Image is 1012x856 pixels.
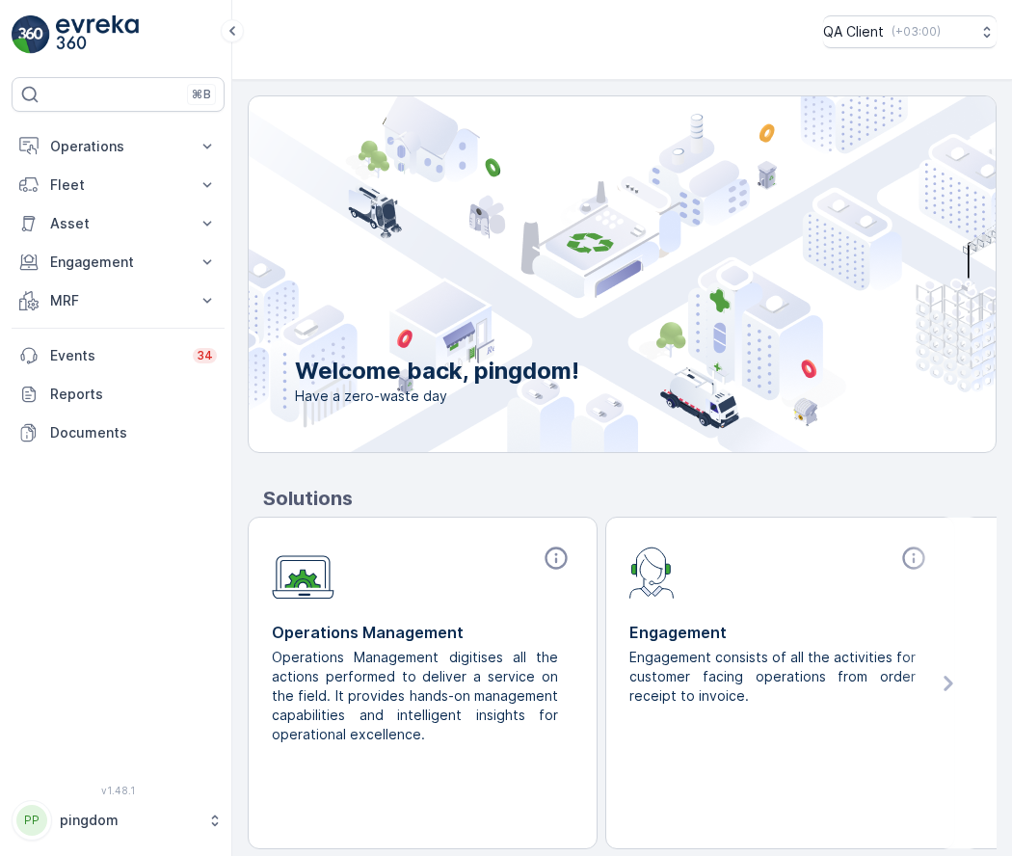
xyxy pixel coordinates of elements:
[192,87,211,102] p: ⌘B
[50,291,186,310] p: MRF
[295,387,579,406] span: Have a zero-waste day
[272,545,334,600] img: module-icon
[12,785,225,796] span: v 1.48.1
[50,175,186,195] p: Fleet
[60,811,198,830] p: pingdom
[162,96,996,452] img: city illustration
[16,805,47,836] div: PP
[56,15,139,54] img: logo_light-DOdMpM7g.png
[50,137,186,156] p: Operations
[12,800,225,841] button: PPpingdom
[823,15,997,48] button: QA Client(+03:00)
[12,15,50,54] img: logo
[197,348,213,363] p: 34
[12,281,225,320] button: MRF
[50,423,217,442] p: Documents
[12,204,225,243] button: Asset
[629,621,931,644] p: Engagement
[272,648,558,744] p: Operations Management digitises all the actions performed to deliver a service on the field. It p...
[12,375,225,414] a: Reports
[12,336,225,375] a: Events34
[50,253,186,272] p: Engagement
[629,648,916,706] p: Engagement consists of all the activities for customer facing operations from order receipt to in...
[12,243,225,281] button: Engagement
[823,22,884,41] p: QA Client
[50,385,217,404] p: Reports
[50,346,181,365] p: Events
[263,484,997,513] p: Solutions
[12,127,225,166] button: Operations
[295,356,579,387] p: Welcome back, pingdom!
[892,24,941,40] p: ( +03:00 )
[50,214,186,233] p: Asset
[12,166,225,204] button: Fleet
[629,545,675,599] img: module-icon
[272,621,573,644] p: Operations Management
[12,414,225,452] a: Documents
